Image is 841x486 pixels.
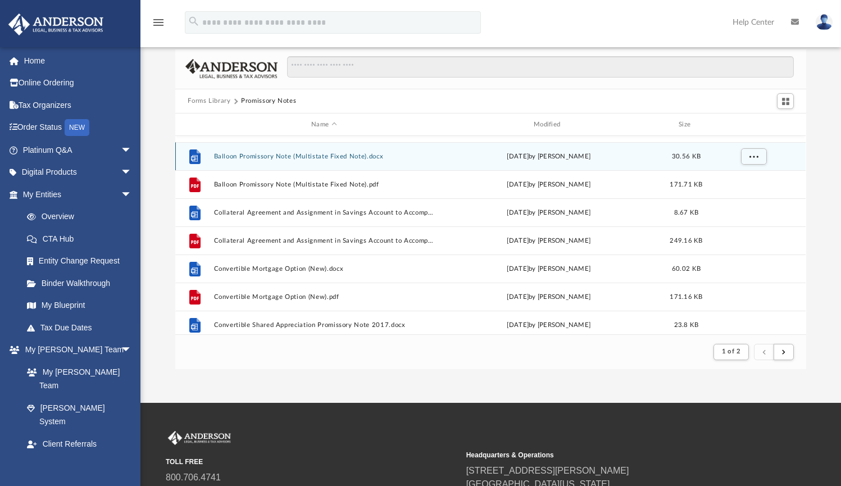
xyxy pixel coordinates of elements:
[8,116,149,139] a: Order StatusNEW
[8,161,149,184] a: Digital Productsarrow_drop_down
[670,294,703,300] span: 171.16 KB
[152,21,165,29] a: menu
[16,250,149,272] a: Entity Change Request
[16,361,138,397] a: My [PERSON_NAME] Team
[121,183,143,206] span: arrow_drop_down
[180,120,208,130] div: id
[166,457,458,467] small: TOLL FREE
[16,433,143,455] a: Client Referrals
[214,209,434,216] button: Collateral Agreement and Assignment in Savings Account to Accompany a Promissory Note with a Fina...
[664,120,709,130] div: Size
[439,236,659,246] div: [DATE] by [PERSON_NAME]
[713,344,749,360] button: 1 of 2
[166,473,221,482] a: 800.706.4741
[16,316,149,339] a: Tax Due Dates
[121,161,143,184] span: arrow_drop_down
[439,180,659,190] div: [DATE] by [PERSON_NAME]
[722,348,740,355] span: 1 of 2
[8,339,143,361] a: My [PERSON_NAME] Teamarrow_drop_down
[16,272,149,294] a: Binder Walkthrough
[65,119,89,136] div: NEW
[188,96,230,106] button: Forms Library
[214,181,434,188] button: Balloon Promissory Note (Multistate Fixed Note).pdf
[175,136,806,335] div: grid
[8,183,149,206] a: My Entitiesarrow_drop_down
[777,93,794,109] button: Switch to Grid View
[439,208,659,218] div: [DATE] by [PERSON_NAME]
[16,206,149,228] a: Overview
[287,56,794,78] input: Search files and folders
[166,431,233,446] img: Anderson Advisors Platinum Portal
[674,322,699,328] span: 23.8 KB
[672,153,701,160] span: 30.56 KB
[439,320,659,330] div: [DATE] by [PERSON_NAME]
[214,265,434,272] button: Convertible Mortgage Option (New).docx
[16,397,143,433] a: [PERSON_NAME] System
[152,16,165,29] i: menu
[121,139,143,162] span: arrow_drop_down
[672,266,701,272] span: 60.02 KB
[466,450,759,460] small: Headquarters & Operations
[466,466,629,475] a: [STREET_ADDRESS][PERSON_NAME]
[121,339,143,362] span: arrow_drop_down
[213,120,434,130] div: Name
[8,139,149,161] a: Platinum Q&Aarrow_drop_down
[214,153,434,160] button: Balloon Promissory Note (Multistate Fixed Note).docx
[214,293,434,301] button: Convertible Mortgage Option (New).pdf
[674,210,699,216] span: 8.67 KB
[741,148,767,165] button: More options
[8,72,149,94] a: Online Ordering
[439,120,659,130] div: Modified
[670,238,703,244] span: 249.16 KB
[8,49,149,72] a: Home
[439,264,659,274] div: [DATE] by [PERSON_NAME]
[439,152,659,162] div: [DATE] by [PERSON_NAME]
[816,14,833,30] img: User Pic
[670,181,703,188] span: 171.71 KB
[214,321,434,329] button: Convertible Shared Appreciation Promissory Note 2017.docx
[5,13,107,35] img: Anderson Advisors Platinum Portal
[188,15,200,28] i: search
[241,96,296,106] button: Promissory Notes
[714,120,793,130] div: id
[214,237,434,244] button: Collateral Agreement and Assignment in Savings Account to Accompany a Promissory Note with a Fina...
[16,228,149,250] a: CTA Hub
[439,292,659,302] div: [DATE] by [PERSON_NAME]
[16,294,143,317] a: My Blueprint
[8,94,149,116] a: Tax Organizers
